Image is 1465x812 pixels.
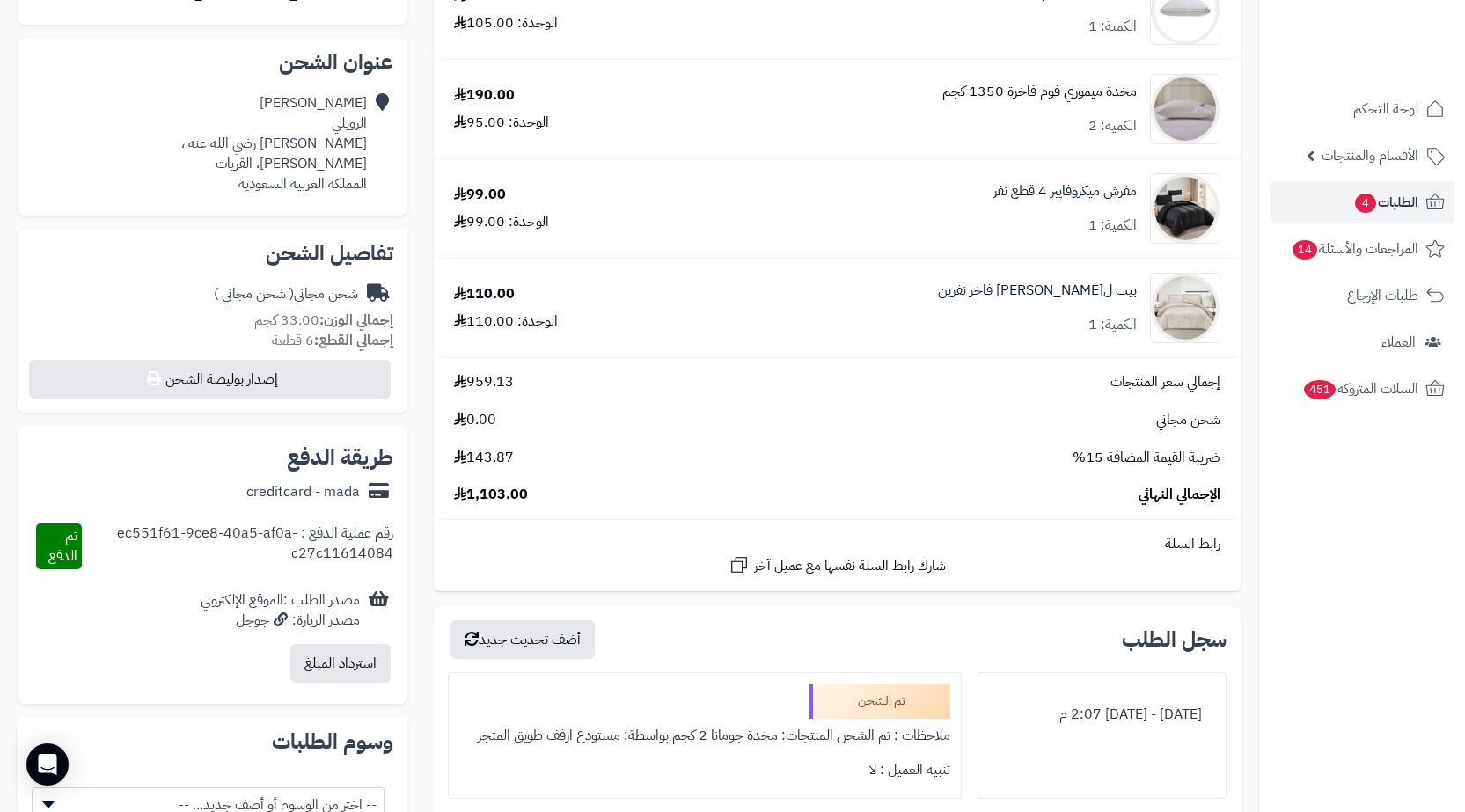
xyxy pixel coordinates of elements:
span: 0.00 [454,410,496,430]
img: 1757415092-1-90x90.jpg [1151,273,1220,343]
div: [DATE] - [DATE] 2:07 م [989,698,1215,732]
span: الإجمالي النهائي [1139,485,1220,505]
span: شارك رابط السلة نفسها مع عميل آخر [754,556,946,576]
span: ضريبة القيمة المضافة 15% [1073,448,1220,468]
div: ملاحظات : تم الشحن المنتجات: مخدة جومانا 2 كجم بواسطة: مستودع ارفف طويق المتجر [459,719,950,753]
img: logo-2.png [1345,48,1448,84]
div: الوحدة: 99.00 [454,212,549,232]
div: [PERSON_NAME] الرويلي [PERSON_NAME] رضي الله عنه ، [PERSON_NAME]، القريات المملكة العربية السعودية [181,93,367,194]
span: شحن مجاني [1156,410,1220,430]
a: الطلبات4 [1270,181,1454,223]
div: الوحدة: 95.00 [454,113,549,133]
strong: إجمالي الوزن: [319,310,393,331]
div: 110.00 [454,284,515,304]
span: 451 [1304,380,1336,399]
a: لوحة التحكم [1270,88,1454,130]
div: مصدر الطلب :الموقع الإلكتروني [201,590,360,631]
span: ( شحن مجاني ) [214,283,294,304]
img: 1732714475-220106010173-90x90.jpg [1151,74,1220,144]
div: Open Intercom Messenger [26,743,69,786]
div: الكمية: 2 [1088,116,1137,136]
h2: عنوان الشحن [32,52,393,73]
h3: سجل الطلب [1122,629,1227,650]
h2: طريقة الدفع [287,447,393,468]
div: رقم عملية الدفع : ec551f61-9ce8-40a5-af0a-c27c11614084 [82,523,393,569]
h2: تفاصيل الشحن [32,243,393,264]
small: 33.00 كجم [254,310,393,331]
a: شارك رابط السلة نفسها مع عميل آخر [729,554,946,576]
button: استرداد المبلغ [290,644,391,683]
span: 959.13 [454,372,514,392]
div: الكمية: 1 [1088,315,1137,335]
div: الوحدة: 105.00 [454,13,558,33]
a: طلبات الإرجاع [1270,274,1454,317]
div: 190.00 [454,85,515,106]
a: المراجعات والأسئلة14 [1270,228,1454,270]
span: الأقسام والمنتجات [1322,143,1418,168]
button: أضف تحديث جديد [450,620,595,659]
span: 14 [1293,240,1317,260]
span: 143.87 [454,448,514,468]
div: 99.00 [454,185,506,205]
span: تم الدفع [48,525,77,567]
a: مفرش ميكروفايبر 4 قطع نفر [993,181,1137,201]
span: إجمالي سعر المنتجات [1110,372,1220,392]
span: الطلبات [1353,190,1418,215]
div: تم الشحن [809,684,950,719]
a: العملاء [1270,321,1454,363]
div: الكمية: 1 [1088,216,1137,236]
a: مخدة ميموري فوم فاخرة 1350 كجم [942,82,1137,102]
div: شحن مجاني [214,284,358,304]
button: إصدار بوليصة الشحن [29,360,391,399]
div: رابط السلة [441,534,1234,554]
span: 4 [1355,194,1376,213]
span: 1,103.00 [454,485,528,505]
h2: وسوم الطلبات [32,731,393,752]
span: المراجعات والأسئلة [1291,237,1418,261]
span: طلبات الإرجاع [1347,283,1418,308]
div: تنبيه العميل : لا [459,753,950,787]
span: لوحة التحكم [1353,97,1418,121]
div: creditcard - mada [246,482,360,502]
div: الكمية: 1 [1088,17,1137,37]
div: الوحدة: 110.00 [454,311,558,332]
div: مصدر الزيارة: جوجل [201,611,360,631]
img: 1748259993-1-90x90.jpg [1151,173,1220,244]
a: السلات المتروكة451 [1270,368,1454,410]
a: بيت ل[PERSON_NAME] فاخر نفرين [938,281,1137,301]
span: السلات المتروكة [1302,377,1418,401]
strong: إجمالي القطع: [314,330,393,351]
span: العملاء [1381,330,1416,355]
small: 6 قطعة [272,330,393,351]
